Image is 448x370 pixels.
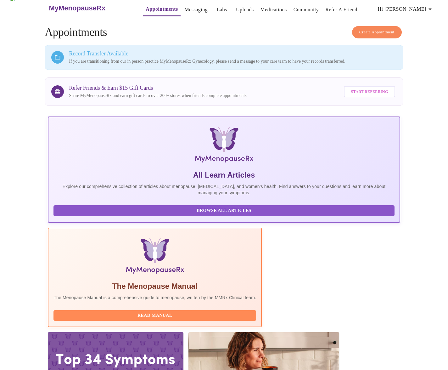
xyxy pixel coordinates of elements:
p: Share MyMenopauseRx and earn gift cards to over 200+ stores when friends complete appointments [69,93,246,99]
button: Start Referring [344,86,395,98]
button: Uploads [233,3,256,16]
h3: Record Transfer Available [69,50,396,57]
button: Create Appointment [352,26,402,38]
a: Uploads [236,5,254,14]
a: Browse All Articles [53,208,396,213]
p: Explore our comprehensive collection of articles about menopause, [MEDICAL_DATA], and women's hea... [53,183,394,196]
h4: Appointments [45,26,403,39]
h5: The Menopause Manual [53,281,256,291]
a: Community [294,5,319,14]
a: Medications [260,5,287,14]
a: Messaging [185,5,208,14]
span: Read Manual [60,312,250,320]
button: Hi [PERSON_NAME] [375,3,436,15]
h3: Refer Friends & Earn $15 Gift Cards [69,85,246,91]
img: MyMenopauseRx Logo [106,127,341,165]
a: Labs [217,5,227,14]
span: Browse All Articles [60,207,388,215]
span: Create Appointment [359,29,395,36]
span: Start Referring [351,88,388,95]
img: Menopause Manual [86,238,224,276]
span: Hi [PERSON_NAME] [378,5,434,14]
button: Browse All Articles [53,205,394,216]
button: Read Manual [53,310,256,321]
button: Refer a Friend [323,3,360,16]
p: The Menopause Manual is a comprehensive guide to menopause, written by the MMRx Clinical team. [53,294,256,301]
a: Start Referring [342,83,396,101]
a: Read Manual [53,312,258,318]
p: If you are transitioning from our in person practice MyMenopauseRx Gynecology, please send a mess... [69,58,396,65]
button: Community [291,3,322,16]
button: Messaging [182,3,210,16]
button: Labs [212,3,232,16]
h3: MyMenopauseRx [49,4,105,12]
button: Appointments [143,3,180,16]
h5: All Learn Articles [53,170,394,180]
a: Refer a Friend [325,5,357,14]
button: Medications [258,3,289,16]
a: Appointments [146,5,178,14]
